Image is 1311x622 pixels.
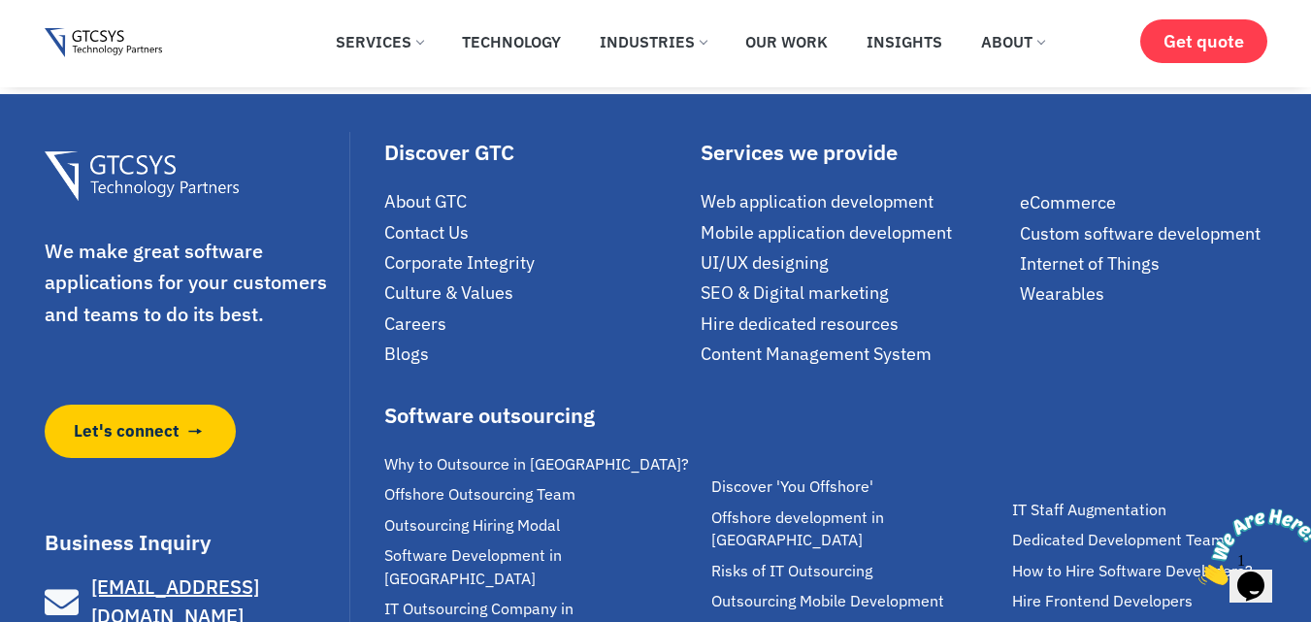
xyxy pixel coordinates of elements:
[1140,19,1267,63] a: Get quote
[384,312,692,335] a: Careers
[384,514,703,537] a: Outsourcing Hiring Modal
[384,221,692,244] a: Contact Us
[74,419,180,443] span: Let's connect
[1012,590,1277,612] a: Hire Frontend Developers
[8,8,16,24] span: 1
[701,312,1010,335] a: Hire dedicated resources
[1020,252,1267,275] a: Internet of Things
[384,343,692,365] a: Blogs
[1012,529,1225,551] span: Dedicated Development Team
[731,20,842,63] a: Our Work
[1020,252,1160,275] span: Internet of Things
[1012,560,1277,582] a: How to Hire Software Developers?
[45,28,162,58] img: Gtcsys logo
[701,142,1010,163] div: Services we provide
[1020,191,1116,213] span: eCommerce
[384,405,703,426] div: Software outsourcing
[701,190,1010,213] a: Web application development
[1020,282,1104,305] span: Wearables
[967,20,1059,63] a: About
[384,142,692,163] div: Discover GTC
[384,544,703,590] a: Software Development in [GEOGRAPHIC_DATA]
[45,532,344,553] h3: Business Inquiry
[384,190,692,213] a: About GTC
[1020,222,1261,245] span: Custom software development
[701,312,899,335] span: Hire dedicated resources
[384,483,703,506] a: Offshore Outsourcing Team
[1020,191,1267,213] a: eCommerce
[701,281,889,304] span: SEO & Digital marketing
[384,251,692,274] a: Corporate Integrity
[45,151,240,201] img: Gtcsys Footer Logo
[384,453,689,475] span: Why to Outsource in [GEOGRAPHIC_DATA]?
[384,221,469,244] span: Contact Us
[711,560,872,582] span: Risks of IT Outsourcing
[711,475,873,498] span: Discover 'You Offshore'
[701,221,1010,244] a: Mobile application development
[1012,560,1253,582] span: How to Hire Software Developers?
[1012,499,1277,521] a: IT Staff Augmentation
[1020,282,1267,305] a: Wearables
[701,343,1010,365] a: Content Management System
[384,251,535,274] span: Corporate Integrity
[384,190,467,213] span: About GTC
[701,221,952,244] span: Mobile application development
[1020,222,1267,245] a: Custom software development
[701,343,932,365] span: Content Management System
[852,20,957,63] a: Insights
[447,20,575,63] a: Technology
[1012,529,1277,551] a: Dedicated Development Team
[711,475,1002,498] a: Discover 'You Offshore'
[8,8,128,84] img: Chat attention grabber
[585,20,721,63] a: Industries
[1191,501,1311,593] iframe: chat widget
[45,405,237,458] a: Let's connect
[1164,31,1244,51] span: Get quote
[701,190,934,213] span: Web application development
[711,507,1002,552] a: Offshore development in [GEOGRAPHIC_DATA]
[321,20,438,63] a: Services
[384,343,429,365] span: Blogs
[711,590,1002,612] a: Outsourcing Mobile Development
[384,312,446,335] span: Careers
[1012,499,1166,521] span: IT Staff Augmentation
[1012,590,1193,612] span: Hire Frontend Developers
[701,281,1010,304] a: SEO & Digital marketing
[711,560,1002,582] a: Risks of IT Outsourcing
[711,590,944,612] span: Outsourcing Mobile Development
[384,453,703,475] a: Why to Outsource in [GEOGRAPHIC_DATA]?
[384,281,692,304] a: Culture & Values
[384,514,560,537] span: Outsourcing Hiring Modal
[701,251,829,274] span: UI/UX designing
[384,281,513,304] span: Culture & Values
[701,251,1010,274] a: UI/UX designing
[384,483,575,506] span: Offshore Outsourcing Team
[45,236,344,331] p: We make great software applications for your customers and teams to do its best.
